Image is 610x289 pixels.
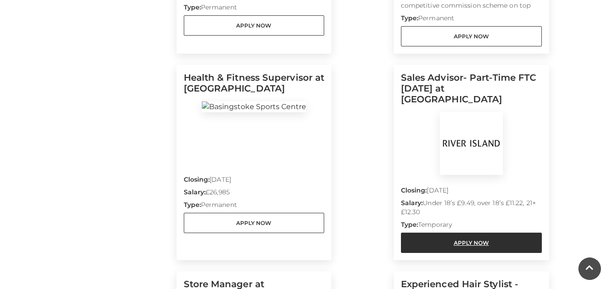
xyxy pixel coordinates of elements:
h5: Sales Advisor- Part-Time FTC [DATE] at [GEOGRAPHIC_DATA] [401,72,542,112]
strong: Type: [184,3,201,11]
strong: Closing: [401,186,427,194]
a: Apply Now [184,15,325,36]
strong: Type: [401,220,418,229]
strong: Type: [184,201,201,209]
a: Apply Now [401,26,542,46]
img: Basingstoke Sports Centre [202,101,306,112]
strong: Type: [401,14,418,22]
p: Permanent [184,3,325,15]
strong: Salary: [401,199,423,207]
p: [DATE] [184,175,325,188]
a: Apply Now [184,213,325,233]
strong: Salary: [184,188,206,196]
p: Permanent [401,14,542,26]
h5: Health & Fitness Supervisor at [GEOGRAPHIC_DATA] [184,72,325,101]
a: Apply Now [401,233,542,253]
p: Temporary [401,220,542,233]
p: Permanent [184,200,325,213]
img: River Island [440,112,503,175]
p: £26,985 [184,188,325,200]
p: [DATE] [401,186,542,198]
p: Under 18’s £9.49, over 18’s £11.22, 21+ £12.30 [401,198,542,220]
strong: Closing: [184,175,210,183]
